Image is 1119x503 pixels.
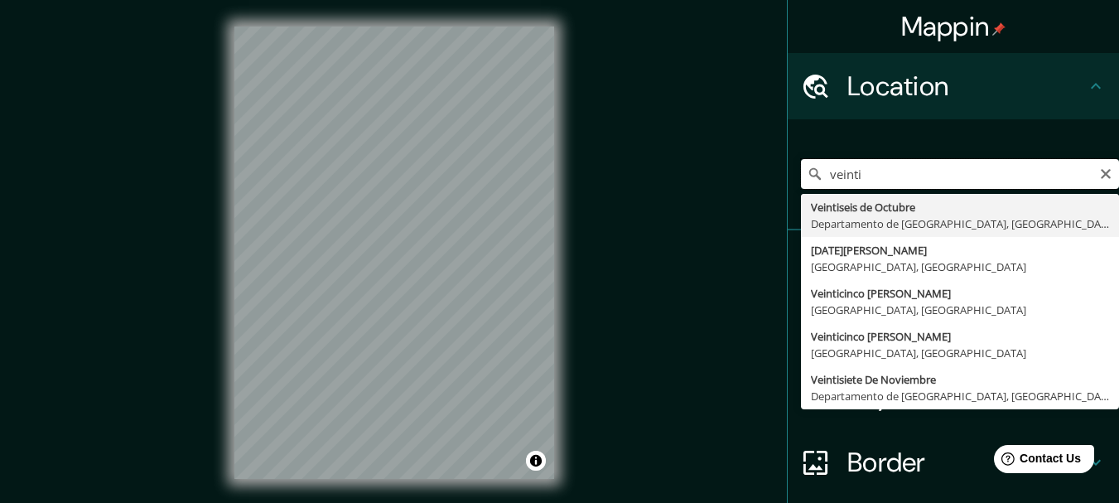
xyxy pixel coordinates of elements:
div: [DATE][PERSON_NAME] [811,242,1109,259]
div: Location [788,53,1119,119]
div: Layout [788,363,1119,429]
div: Style [788,297,1119,363]
h4: Layout [847,380,1086,413]
button: Toggle attribution [526,451,546,471]
img: pin-icon.png [992,22,1006,36]
div: Veintisiete De Noviembre [811,371,1109,388]
h4: Border [847,446,1086,479]
canvas: Map [234,27,554,479]
h4: Mappin [901,10,1006,43]
div: Veinticinco [PERSON_NAME] [811,328,1109,345]
div: Departamento de [GEOGRAPHIC_DATA], [GEOGRAPHIC_DATA] [811,215,1109,232]
iframe: Help widget launcher [972,438,1101,485]
input: Pick your city or area [801,159,1119,189]
button: Clear [1099,165,1112,181]
div: Border [788,429,1119,496]
div: [GEOGRAPHIC_DATA], [GEOGRAPHIC_DATA] [811,259,1109,275]
div: [GEOGRAPHIC_DATA], [GEOGRAPHIC_DATA] [811,302,1109,318]
div: Veintiseis de Octubre [811,199,1109,215]
div: Veinticinco [PERSON_NAME] [811,285,1109,302]
div: Pins [788,230,1119,297]
div: [GEOGRAPHIC_DATA], [GEOGRAPHIC_DATA] [811,345,1109,361]
h4: Location [847,70,1086,103]
div: Departamento de [GEOGRAPHIC_DATA], [GEOGRAPHIC_DATA] [811,388,1109,404]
